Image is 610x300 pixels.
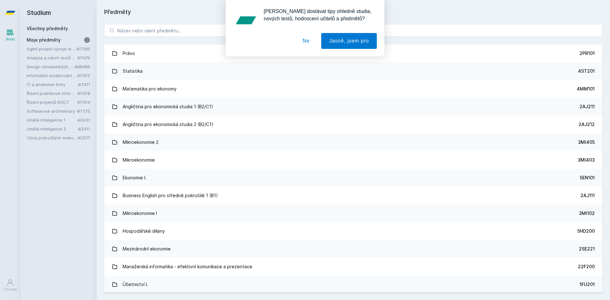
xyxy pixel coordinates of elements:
a: Matematika pro ekonomy 4MM101 [104,80,602,98]
a: Řízení projektů IS/ICT [27,99,77,105]
a: Hospodářské dějiny 5HD200 [104,222,602,240]
a: 4IT414 [77,100,90,105]
div: 5EN101 [580,175,595,181]
a: 4IT474 [77,55,90,60]
div: 4MM101 [577,86,595,92]
a: Mikroekonomie 3MI403 [104,151,602,169]
a: Umělá inteligence 2 [27,126,78,132]
div: 2SE221 [579,246,595,252]
div: 5HD200 [577,228,595,234]
a: 4IT415 [77,73,90,78]
div: [PERSON_NAME] dostávat tipy ohledně studia, nových testů, hodnocení učitelů a předmětů? [259,8,377,22]
div: 22F200 [578,263,595,270]
div: Hospodářské dějiny [123,225,165,237]
div: Statistika [123,65,143,77]
a: 4IZ411 [78,126,90,131]
a: Mikroekonomie 2 3MI405 [104,133,602,151]
a: 4IZ571 [78,135,90,140]
a: Umělá inteligence 1 [27,117,77,123]
a: Statistika 4ST201 [104,62,602,80]
div: Angličtina pro ekonomická studia 2 (B2/C1) [123,118,213,131]
a: Softwarové architektury [27,108,77,114]
a: Manažerská informatika - efektivní komunikace a prezentace 22F200 [104,258,602,276]
a: Analýza a návrh testů softwaru [27,55,77,61]
a: Angličtina pro ekonomická studia 1 (B2/C1) 2AJ211 [104,98,602,116]
div: Mikroekonomie I [123,207,157,220]
div: 2AJ211 [579,103,595,110]
div: 2AJ212 [579,121,595,128]
a: Vývoj pokročilých webových aplikací v PHP [27,135,78,141]
a: 4IT418 [77,91,90,96]
button: Ne [295,33,318,49]
a: 4IZ431 [77,117,90,123]
div: Business English pro středně pokročilé 1 (B1) [123,189,218,202]
div: Mikroekonomie 2 [123,136,159,149]
div: Manažerská informatika - efektivní komunikace a prezentace [123,260,252,273]
div: 3MI403 [578,157,595,163]
div: Uživatel [3,287,17,292]
div: 4ST201 [578,68,595,74]
button: Jasně, jsem pro [321,33,377,49]
a: 4ME486 [74,64,90,69]
div: Ekonomie I. [123,171,146,184]
div: Mikroekonomie [123,154,155,166]
a: Mezinárodní ekonomie 2SE221 [104,240,602,258]
a: Uživatel [1,276,19,295]
div: Účetnictví I. [123,278,148,291]
a: 4IT575 [77,109,90,114]
a: Účetnictví I. 1FU201 [104,276,602,293]
div: 1FU201 [579,281,595,288]
a: Řízení podnikové informatiky [27,90,77,97]
a: Ekonomie I. 5EN101 [104,169,602,187]
div: 3MI102 [579,210,595,217]
a: 4IT411 [78,82,90,87]
img: notification icon [233,8,259,33]
a: IT a anatomie firmy [27,81,78,88]
div: Mezinárodní ekonomie [123,243,171,255]
a: Mikroekonomie I 3MI102 [104,204,602,222]
div: Angličtina pro ekonomická studia 1 (B2/C1) [123,100,213,113]
div: 3MI405 [578,139,595,145]
div: 2AJ111 [580,192,595,199]
a: Angličtina pro ekonomická studia 2 (B2/C1) 2AJ212 [104,116,602,133]
a: Design uživatelských rozhraní [27,63,74,70]
a: Informační modelování organizací [27,72,77,79]
div: Matematika pro ekonomy [123,83,177,95]
a: Business English pro středně pokročilé 1 (B1) 2AJ111 [104,187,602,204]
